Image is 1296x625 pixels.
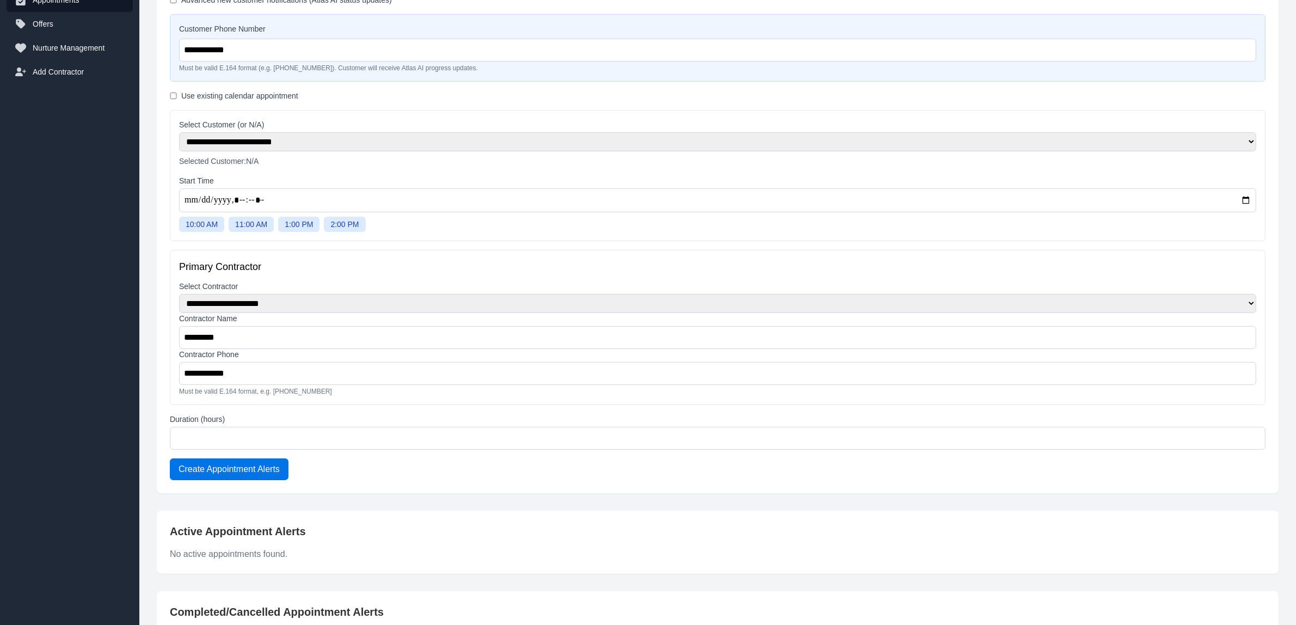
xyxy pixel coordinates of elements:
label: Duration (hours) [170,414,1266,425]
h2: Completed/Cancelled Appointment Alerts [170,604,1266,620]
button: Add Contractor [7,60,133,84]
button: 11:00 AM [229,217,274,232]
p: Must be valid E.164 format (e.g. [PHONE_NUMBER]). Customer will receive Atlas AI progress updates. [179,64,1256,72]
label: Contractor Name [179,313,1256,324]
label: Start Time [179,175,1256,186]
button: Offers [7,12,133,36]
h2: Active Appointment Alerts [170,524,1266,539]
label: Use existing calendar appointment [181,90,298,101]
label: Customer Phone Number [179,23,1256,34]
h3: Primary Contractor [179,259,1256,274]
span: N/A [246,157,259,166]
p: Selected Customer: [179,156,1256,167]
button: 1:00 PM [278,217,320,232]
button: Nurture Management [7,36,133,60]
p: Must be valid E.164 format, e.g. [PHONE_NUMBER] [179,387,1256,396]
button: 2:00 PM [324,217,365,232]
p: No active appointments found. [170,548,1266,561]
label: Select Contractor [179,281,1256,292]
label: Select Customer (or N/A) [179,119,1256,130]
button: 10:00 AM [179,217,224,232]
button: Create Appointment Alerts [170,458,288,480]
label: Contractor Phone [179,349,1256,360]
